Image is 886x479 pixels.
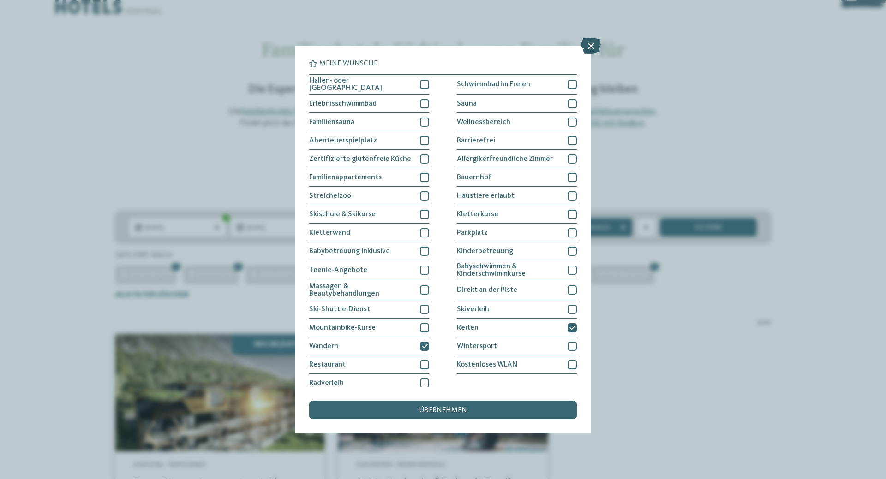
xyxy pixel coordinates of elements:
[457,211,498,218] span: Kletterkurse
[309,266,367,274] span: Teenie-Angebote
[309,283,413,297] span: Massagen & Beautybehandlungen
[309,77,413,92] span: Hallen- oder [GEOGRAPHIC_DATA]
[309,324,376,331] span: Mountainbike-Kurse
[419,407,467,414] span: übernehmen
[457,248,513,255] span: Kinderbetreuung
[309,211,376,218] span: Skischule & Skikurse
[457,229,488,237] span: Parkplatz
[457,192,515,200] span: Haustiere erlaubt
[457,155,553,163] span: Allergikerfreundliche Zimmer
[309,361,346,368] span: Restaurant
[457,100,477,107] span: Sauna
[457,361,517,368] span: Kostenloses WLAN
[457,137,495,144] span: Barrierefrei
[457,118,510,126] span: Wellnessbereich
[309,118,354,126] span: Familiensauna
[309,192,351,200] span: Streichelzoo
[309,229,350,237] span: Kletterwand
[309,174,382,181] span: Familienappartements
[309,248,390,255] span: Babybetreuung inklusive
[457,286,517,294] span: Direkt an der Piste
[309,379,344,387] span: Radverleih
[309,306,370,313] span: Ski-Shuttle-Dienst
[457,174,491,181] span: Bauernhof
[309,343,338,350] span: Wandern
[309,100,377,107] span: Erlebnisschwimmbad
[457,81,530,88] span: Schwimmbad im Freien
[319,60,377,67] span: Meine Wünsche
[309,155,411,163] span: Zertifizierte glutenfreie Küche
[457,324,479,331] span: Reiten
[457,306,489,313] span: Skiverleih
[309,137,377,144] span: Abenteuerspielplatz
[457,263,561,278] span: Babyschwimmen & Kinderschwimmkurse
[457,343,497,350] span: Wintersport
